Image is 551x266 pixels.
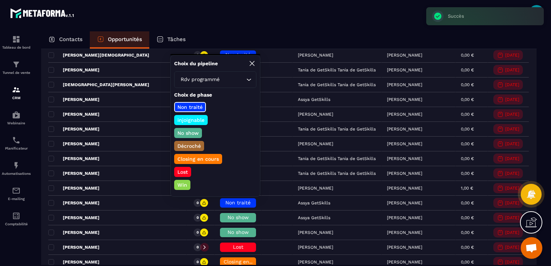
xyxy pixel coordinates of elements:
p: [DATE] [505,127,519,132]
p: Automatisations [2,172,31,176]
a: formationformationCRM [2,80,31,105]
p: [PERSON_NAME] [48,200,100,206]
p: 0 [197,260,199,265]
p: Lost [176,168,189,176]
a: automationsautomationsWebinaire [2,105,31,130]
span: No show [228,229,249,235]
p: [PERSON_NAME] [387,200,422,205]
p: Comptabilité [2,222,31,226]
p: [DATE] [505,82,519,87]
p: [PERSON_NAME] [387,82,422,87]
a: accountantaccountantComptabilité [2,206,31,231]
p: [DATE] [505,53,519,58]
p: Non traité [176,103,204,111]
p: [PERSON_NAME] [387,141,422,146]
span: Lost [233,244,243,250]
p: 0 [197,245,199,250]
p: No show [176,129,200,137]
p: Webinaire [2,121,31,125]
a: automationsautomationsAutomatisations [2,156,31,181]
p: [PERSON_NAME] [48,67,100,73]
p: 0 [197,53,199,58]
p: [DATE] [505,230,519,235]
p: Closing en cours [176,155,220,163]
p: [DATE] [505,260,519,265]
p: [PERSON_NAME] [48,111,100,117]
a: formationformationTableau de bord [2,30,31,55]
p: [PERSON_NAME] [387,112,422,117]
img: scheduler [12,136,21,145]
p: [DEMOGRAPHIC_DATA][PERSON_NAME] [48,82,149,88]
p: [DATE] [505,141,519,146]
p: 0,00 € [461,127,474,132]
p: [PERSON_NAME] [387,156,422,161]
p: 0,00 € [461,53,474,58]
p: injoignable [176,116,206,124]
p: [PERSON_NAME] [387,260,422,265]
p: [PERSON_NAME] [48,97,100,102]
p: 0,00 € [461,230,474,235]
p: 0 [197,230,199,235]
p: [PERSON_NAME] [387,97,422,102]
p: [PERSON_NAME] [48,185,100,191]
p: [PERSON_NAME] [48,215,100,221]
p: Tâches [167,36,186,43]
p: 0,00 € [461,200,474,205]
p: Tunnel de vente [2,71,31,75]
p: 0,00 € [461,156,474,161]
p: [PERSON_NAME] [387,230,422,235]
p: Tableau de bord [2,45,31,49]
p: [PERSON_NAME] [387,127,422,132]
p: [DATE] [505,67,519,72]
img: accountant [12,212,21,220]
p: [PERSON_NAME] [48,141,100,147]
p: Choix du pipeline [174,60,218,67]
img: formation [12,35,21,44]
p: [DATE] [505,200,519,205]
p: [PERSON_NAME] [48,244,100,250]
p: [PERSON_NAME][DEMOGRAPHIC_DATA] [48,52,149,58]
p: 0,00 € [461,97,474,102]
p: [DATE] [505,171,519,176]
img: formation [12,85,21,94]
a: schedulerschedulerPlanificateur [2,130,31,156]
p: E-mailing [2,197,31,201]
img: logo [10,6,75,19]
p: Contacts [59,36,83,43]
p: [PERSON_NAME] [387,53,422,58]
p: [PERSON_NAME] [387,186,422,191]
p: 0 [197,200,199,205]
p: 0,00 € [461,245,474,250]
a: formationformationTunnel de vente [2,55,31,80]
p: [PERSON_NAME] [48,230,100,235]
p: Win [176,181,188,189]
span: Closing en cours [224,259,265,265]
p: [PERSON_NAME] [387,171,422,176]
a: Tâches [149,31,193,49]
a: Ouvrir le chat [521,237,542,259]
p: CRM [2,96,31,100]
p: 0,00 € [461,67,474,72]
p: [DATE] [505,156,519,161]
p: [DATE] [505,215,519,220]
p: [PERSON_NAME] [48,156,100,161]
p: 0,00 € [461,171,474,176]
p: 0,00 € [461,215,474,220]
p: 0,00 € [461,260,474,265]
p: 0,00 € [461,141,474,146]
p: [PERSON_NAME] [48,170,100,176]
div: Search for option [174,71,256,88]
p: [PERSON_NAME] [387,67,422,72]
p: Opportunités [108,36,142,43]
img: automations [12,111,21,119]
p: Choix de phase [174,92,256,98]
p: [PERSON_NAME] [387,245,422,250]
p: [PERSON_NAME] [48,126,100,132]
a: Contacts [41,31,90,49]
p: Planificateur [2,146,31,150]
p: [DATE] [505,245,519,250]
img: email [12,186,21,195]
a: Opportunités [90,31,149,49]
span: No show [228,214,249,220]
input: Search for option [221,76,244,84]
